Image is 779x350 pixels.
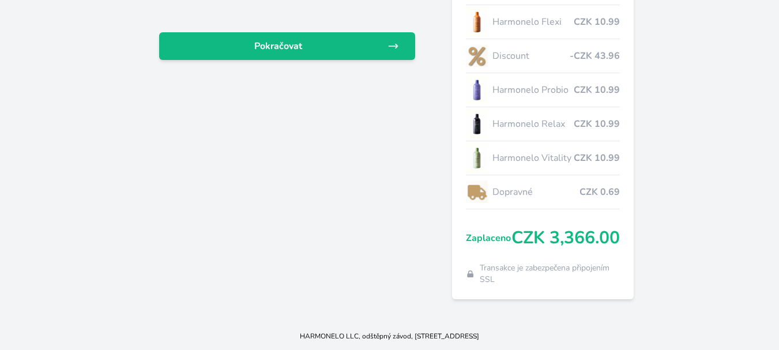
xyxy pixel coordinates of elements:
span: CZK 10.99 [574,151,620,165]
span: Harmonelo Relax [492,117,574,131]
span: Harmonelo Flexi [492,15,574,29]
img: discount-lo.png [466,42,488,70]
span: Harmonelo Vitality [492,151,574,165]
img: CLEAN_FLEXI_se_stinem_x-hi_(1)-lo.jpg [466,7,488,36]
img: CLEAN_PROBIO_se_stinem_x-lo.jpg [466,76,488,104]
span: Zaplaceno [466,231,511,245]
span: CZK 3,366.00 [511,228,620,249]
img: CLEAN_RELAX_se_stinem_x-lo.jpg [466,110,488,138]
span: -CZK 43.96 [570,49,620,63]
span: CZK 10.99 [574,83,620,97]
span: Harmonelo Probio [492,83,574,97]
span: CZK 10.99 [574,15,620,29]
span: Discount [492,49,570,63]
img: delivery-lo.png [466,178,488,206]
span: CZK 10.99 [574,117,620,131]
span: Pokračovat [168,39,387,53]
span: CZK 0.69 [579,185,620,199]
span: Transakce je zabezpečena připojením SSL [480,262,620,285]
img: CLEAN_VITALITY_se_stinem_x-lo.jpg [466,144,488,172]
a: Pokračovat [159,32,415,60]
span: Dopravné [492,185,579,199]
